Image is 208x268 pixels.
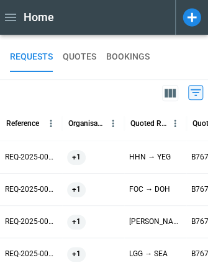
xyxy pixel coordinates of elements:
[129,184,170,195] p: FOC → DOH
[68,119,105,128] div: Organisation
[43,115,59,132] button: Reference column menu
[10,42,53,72] button: REQUESTS
[5,249,57,259] p: REQ-2025-003583
[6,119,39,128] div: Reference
[5,184,57,195] p: REQ-2025-003585
[67,174,86,205] span: +1
[167,115,183,132] button: Quoted Route column menu
[5,152,57,163] p: REQ-2025-003586
[106,42,150,72] button: BOOKINGS
[67,206,86,238] span: +1
[129,217,181,227] p: MEL → LAX
[5,217,57,227] p: REQ-2025-003584
[67,141,86,173] span: +1
[105,115,121,132] button: Organisation column menu
[129,152,171,163] p: HHN → YEG
[63,42,96,72] button: QUOTES
[129,249,168,259] p: LGG → SEA
[130,119,167,128] div: Quoted Route
[24,10,54,25] h1: Home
